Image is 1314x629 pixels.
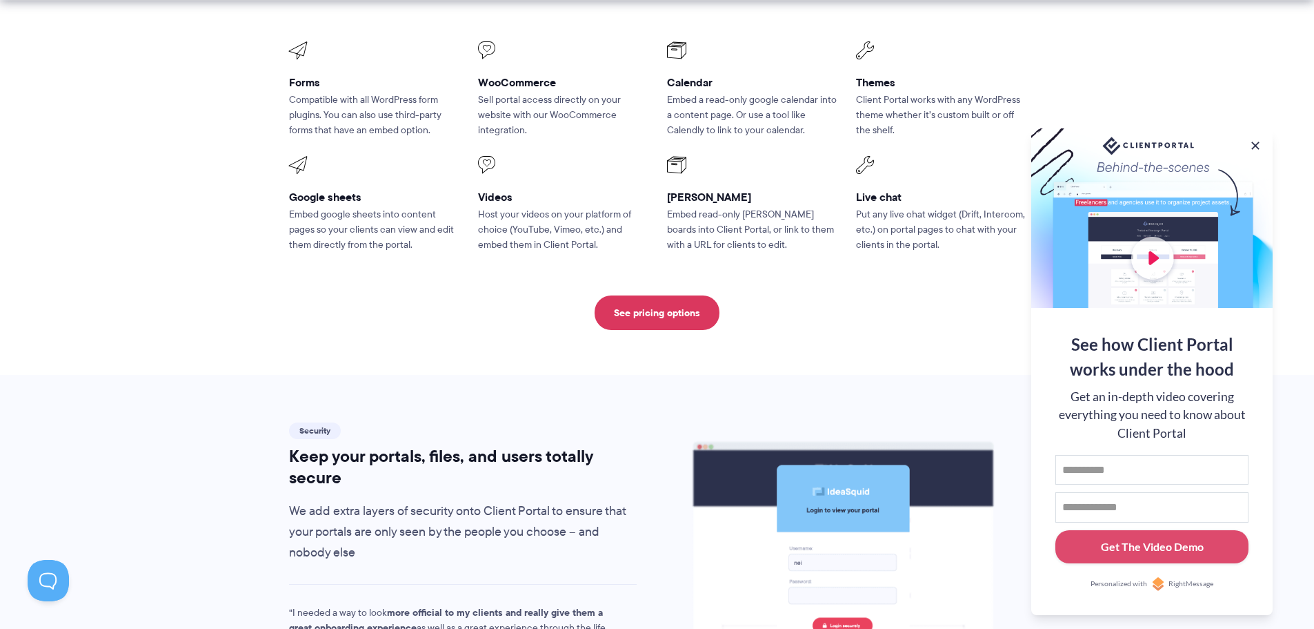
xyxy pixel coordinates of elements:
[289,75,459,90] h3: Forms
[289,446,637,487] h2: Keep your portals, files, and users totally secure
[667,75,837,90] h3: Calendar
[856,75,1026,90] h3: Themes
[595,296,719,330] a: See pricing options
[667,190,837,204] h3: [PERSON_NAME]
[478,75,648,90] h3: WooCommerce
[1101,539,1204,555] div: Get The Video Demo
[478,207,648,253] p: Host your videos on your platform of choice (YouTube, Vimeo, etc.) and embed them in Client Portal.
[1091,579,1147,590] span: Personalized with
[1168,579,1213,590] span: RightMessage
[289,190,459,204] h3: Google sheets
[667,93,837,138] p: Embed a read-only google calendar into a content page. Or use a tool like Calendly to link to you...
[667,207,837,253] p: Embed read-only [PERSON_NAME] boards into Client Portal, or link to them with a URL for clients t...
[1055,577,1248,591] a: Personalized withRightMessage
[478,93,648,138] p: Sell portal access directly on your website with our WooCommerce integration.
[1055,388,1248,443] div: Get an in-depth video covering everything you need to know about Client Portal
[856,190,1026,204] h3: Live chat
[1055,332,1248,382] div: See how Client Portal works under the hood
[856,93,1026,138] p: Client Portal works with any WordPress theme whether it’s custom built or off the shelf.
[289,501,637,563] p: We add extra layers of security onto Client Portal to ensure that your portals are only seen by t...
[289,207,459,253] p: Embed google sheets into content pages so your clients can view and edit them directly from the p...
[1055,530,1248,564] button: Get The Video Demo
[28,560,69,601] iframe: Toggle Customer Support
[289,423,341,439] span: Security
[289,93,459,138] p: Compatible with all WordPress form plugins. You can also use third-party forms that have an embed...
[1151,577,1165,591] img: Personalized with RightMessage
[856,207,1026,253] p: Put any live chat widget (Drift, Intercom, etc.) on portal pages to chat with your clients in the...
[478,190,648,204] h3: Videos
